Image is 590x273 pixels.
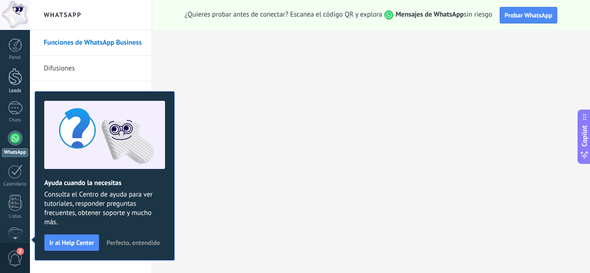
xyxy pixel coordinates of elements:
div: WhatsApp [2,148,28,157]
a: Plantillas [44,81,142,107]
div: Chats [2,117,29,123]
div: Calendario [2,181,29,187]
span: Copilot [580,125,589,146]
div: Listas [2,214,29,220]
a: Difusiones [44,56,142,81]
div: Leads [2,88,29,94]
span: ¿Quieres probar antes de conectar? Escanea el código QR y explora sin riesgo [185,10,492,20]
button: Probar WhatsApp [500,7,558,23]
span: 2 [17,248,24,255]
li: Plantillas [30,81,152,107]
h2: Ayuda cuando la necesitas [44,179,165,187]
button: Ir al Help Center [44,234,99,251]
span: Consulta el Centro de ayuda para ver tutoriales, responder preguntas frecuentes, obtener soporte ... [44,190,165,227]
li: Funciones de WhatsApp Business [30,30,152,56]
a: Funciones de WhatsApp Business [44,30,142,56]
div: Panel [2,55,29,61]
button: Perfecto, entendido [102,236,164,250]
span: Ir al Help Center [49,239,94,246]
span: Probar WhatsApp [505,11,553,19]
strong: Mensajes de WhatsApp [395,10,464,19]
span: Perfecto, entendido [106,239,160,246]
li: Difusiones [30,56,152,81]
